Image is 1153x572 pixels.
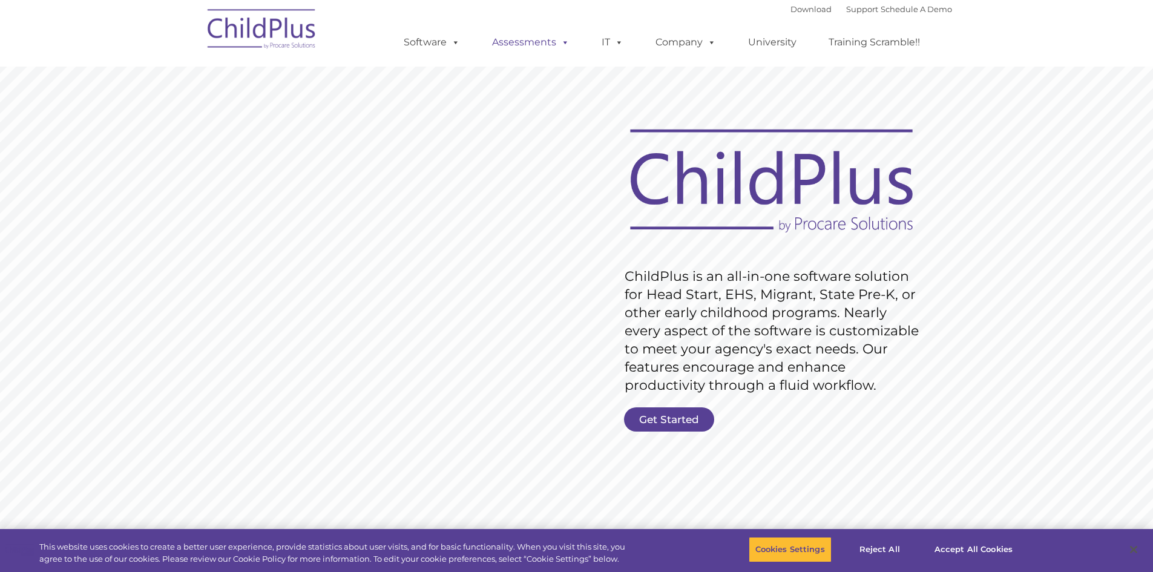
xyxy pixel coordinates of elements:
[816,30,932,54] a: Training Scramble!!
[392,30,472,54] a: Software
[842,537,918,562] button: Reject All
[790,4,832,14] a: Download
[1120,536,1147,563] button: Close
[624,407,714,432] a: Get Started
[790,4,952,14] font: |
[881,4,952,14] a: Schedule A Demo
[749,537,832,562] button: Cookies Settings
[928,537,1019,562] button: Accept All Cookies
[480,30,582,54] a: Assessments
[643,30,728,54] a: Company
[625,268,925,395] rs-layer: ChildPlus is an all-in-one software solution for Head Start, EHS, Migrant, State Pre-K, or other ...
[202,1,323,61] img: ChildPlus by Procare Solutions
[590,30,636,54] a: IT
[39,541,634,565] div: This website uses cookies to create a better user experience, provide statistics about user visit...
[846,4,878,14] a: Support
[736,30,809,54] a: University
